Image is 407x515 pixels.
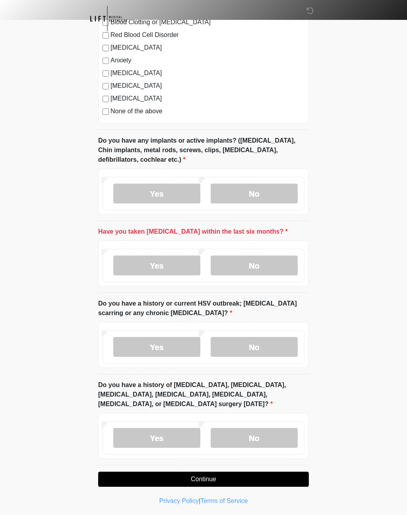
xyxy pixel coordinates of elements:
input: [MEDICAL_DATA] [103,45,109,51]
button: Continue [98,472,309,487]
input: [MEDICAL_DATA] [103,83,109,89]
label: [MEDICAL_DATA] [110,68,304,78]
label: Yes [113,256,200,275]
label: No [211,184,298,203]
a: | [199,498,200,504]
label: Do you have any implants or active implants? ([MEDICAL_DATA], Chin implants, metal rods, screws, ... [98,136,309,165]
label: No [211,428,298,448]
label: Have you taken [MEDICAL_DATA] within the last six months? [98,227,288,236]
label: No [211,256,298,275]
label: [MEDICAL_DATA] [110,94,304,103]
label: [MEDICAL_DATA] [110,81,304,91]
input: Anxiety [103,58,109,64]
input: [MEDICAL_DATA] [103,70,109,77]
label: Do you have a history or current HSV outbreak; [MEDICAL_DATA] scarring or any chronic [MEDICAL_DA... [98,299,309,318]
a: Privacy Policy [159,498,199,504]
label: Yes [113,428,200,448]
label: [MEDICAL_DATA] [110,43,304,52]
img: Lift Medical Aesthetics Logo [90,6,127,31]
label: Yes [113,184,200,203]
label: Yes [113,337,200,357]
a: Terms of Service [200,498,248,504]
label: Do you have a history of [MEDICAL_DATA], [MEDICAL_DATA], [MEDICAL_DATA], [MEDICAL_DATA], [MEDICAL... [98,380,309,409]
label: No [211,337,298,357]
input: [MEDICAL_DATA] [103,96,109,102]
label: Anxiety [110,56,304,65]
label: None of the above [110,106,304,116]
input: None of the above [103,108,109,115]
